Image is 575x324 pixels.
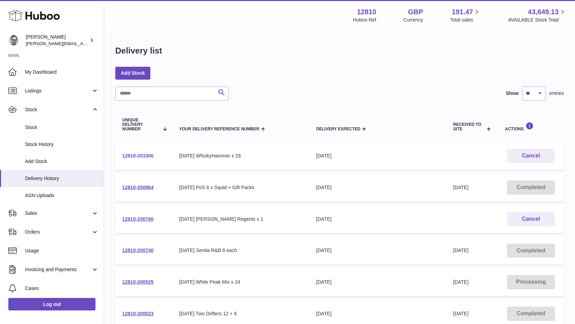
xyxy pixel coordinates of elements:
h1: Delivery list [115,45,162,56]
a: 12810-200864 [122,185,153,190]
a: 12810-200523 [122,311,153,316]
img: website_grey.svg [11,18,17,24]
span: [DATE] [453,248,468,253]
a: Add Stock [115,67,150,79]
div: Keywords by Traffic [77,44,117,49]
span: AVAILABLE Stock Total [508,17,567,23]
div: Actions [505,122,557,131]
a: 12810-201000 [122,153,153,159]
span: Stock [25,106,91,113]
a: Log out [8,298,95,310]
span: Sales [25,210,91,217]
strong: 12810 [357,7,376,17]
div: [DATE] [316,279,439,285]
span: Total sales [450,17,481,23]
span: My Dashboard [25,69,99,75]
div: [DATE] [316,184,439,191]
div: [DATE] White Peak Mix x 24 [179,279,302,285]
a: 12810-200740 [122,248,153,253]
a: 12810-200525 [122,279,153,285]
div: [DATE] WhiskyHammer x 29 [179,153,302,159]
button: Cancel [507,149,555,163]
img: logo_orange.svg [11,11,17,17]
span: [DATE] [453,185,468,190]
div: [DATE] [316,247,439,254]
span: Delivery History [25,175,99,182]
span: Received to Site [453,122,485,131]
span: Stock History [25,141,99,148]
div: v 4.0.25 [19,11,34,17]
span: Orders [25,229,91,235]
div: Domain Overview [26,44,62,49]
strong: GBP [408,7,423,17]
div: Currency [403,17,423,23]
div: [DATE] Two Drifters 12 + 6 [179,310,302,317]
span: Stock [25,124,99,131]
div: [DATE] Sentia R&B 6 each [179,247,302,254]
div: Huboo Ref [353,17,376,23]
a: 43,649.13 AVAILABLE Stock Total [508,7,567,23]
span: ASN Uploads [25,192,99,199]
a: 12810-200760 [122,216,153,222]
div: Domain: [DOMAIN_NAME] [18,18,76,24]
button: Cancel [507,212,555,226]
span: Unique Delivery Number [122,118,159,132]
span: Your Delivery Reference Number [179,127,259,131]
span: Delivery Expected [316,127,360,131]
span: 191.47 [452,7,473,17]
img: tab_domain_overview_orange.svg [19,44,24,49]
span: Listings [25,88,91,94]
span: 43,649.13 [528,7,559,17]
a: 191.47 Total sales [450,7,481,23]
span: [PERSON_NAME][EMAIL_ADDRESS][DOMAIN_NAME] [26,41,139,46]
div: [DATE] [316,216,439,222]
span: [DATE] [453,279,468,285]
span: Cases [25,285,99,292]
div: [PERSON_NAME] [26,34,88,47]
span: entries [549,90,564,97]
div: [DATE] [316,153,439,159]
span: Usage [25,248,99,254]
div: [DATE] [316,310,439,317]
img: alex@digidistiller.com [8,35,19,46]
div: [DATE] PoS 6 x Squid + Gift Packs [179,184,302,191]
label: Show [506,90,519,97]
div: [DATE] [PERSON_NAME] Regents x 1 [179,216,302,222]
span: Invoicing and Payments [25,266,91,273]
span: [DATE] [453,311,468,316]
span: Add Stock [25,158,99,165]
img: tab_keywords_by_traffic_grey.svg [69,44,75,49]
